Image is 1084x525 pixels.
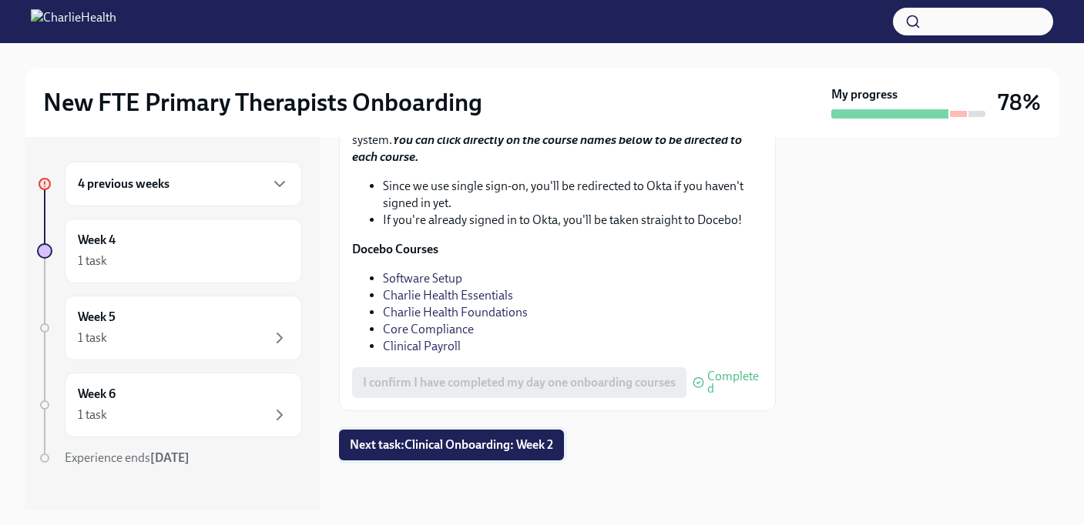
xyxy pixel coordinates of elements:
[707,370,763,395] span: Completed
[352,132,742,164] strong: You can click directly on the course names below to be directed to each course.
[65,162,302,206] div: 4 previous weeks
[78,406,107,423] div: 1 task
[383,288,513,303] a: Charlie Health Essentials
[65,450,190,465] span: Experience ends
[383,322,474,336] a: Core Compliance
[78,329,107,346] div: 1 task
[37,373,302,437] a: Week 61 task
[998,89,1041,116] h3: 78%
[150,450,190,465] strong: [DATE]
[350,437,553,453] span: Next task : Clinical Onboarding: Week 2
[339,430,564,460] button: Next task:Clinical Onboarding: Week 2
[383,212,763,229] li: If you're already signed in to Okta, you'll be taken straight to Docebo!
[37,219,302,283] a: Week 41 task
[78,309,116,326] h6: Week 5
[37,296,302,360] a: Week 51 task
[383,305,528,319] a: Charlie Health Foundations
[383,271,462,286] a: Software Setup
[78,232,116,249] h6: Week 4
[31,9,116,34] img: CharlieHealth
[383,339,461,353] a: Clinical Payroll
[78,176,169,192] h6: 4 previous weeks
[78,386,116,403] h6: Week 6
[383,178,763,212] li: Since we use single sign-on, you'll be redirected to Okta if you haven't signed in yet.
[831,86,898,103] strong: My progress
[78,252,107,269] div: 1 task
[43,87,482,118] h2: New FTE Primary Therapists Onboarding
[352,242,438,256] strong: Docebo Courses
